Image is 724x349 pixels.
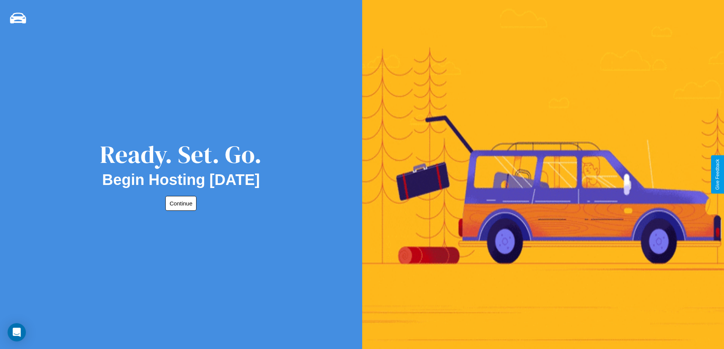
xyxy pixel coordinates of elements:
div: Give Feedback [715,159,720,190]
h2: Begin Hosting [DATE] [102,171,260,188]
div: Open Intercom Messenger [8,323,26,341]
div: Ready. Set. Go. [100,137,262,171]
button: Continue [165,196,196,211]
